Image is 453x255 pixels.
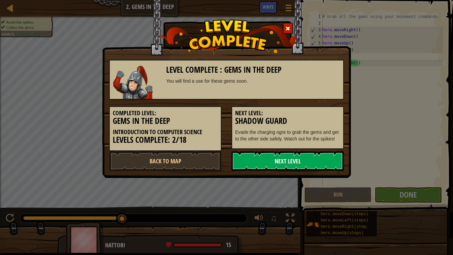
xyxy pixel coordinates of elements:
p: Evade the charging ogre to grab the gems and get to the other side safely. Watch out for the spikes! [235,129,340,142]
h3: Level Complete : Gems in the Deep [166,65,340,74]
a: Back to Map [109,151,222,171]
h5: Next Level: [235,110,340,117]
h3: Levels Complete: 2/18 [113,135,218,144]
a: Next Level [231,151,344,171]
h3: Shadow Guard [235,117,340,126]
img: samurai.png [113,66,153,99]
h5: Completed Level: [113,110,218,117]
img: level_complete.png [156,20,298,53]
div: You will find a use for these gems soon. [166,78,340,84]
h3: Gems in the Deep [113,117,218,126]
h5: Introduction to Computer Science [113,129,218,135]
